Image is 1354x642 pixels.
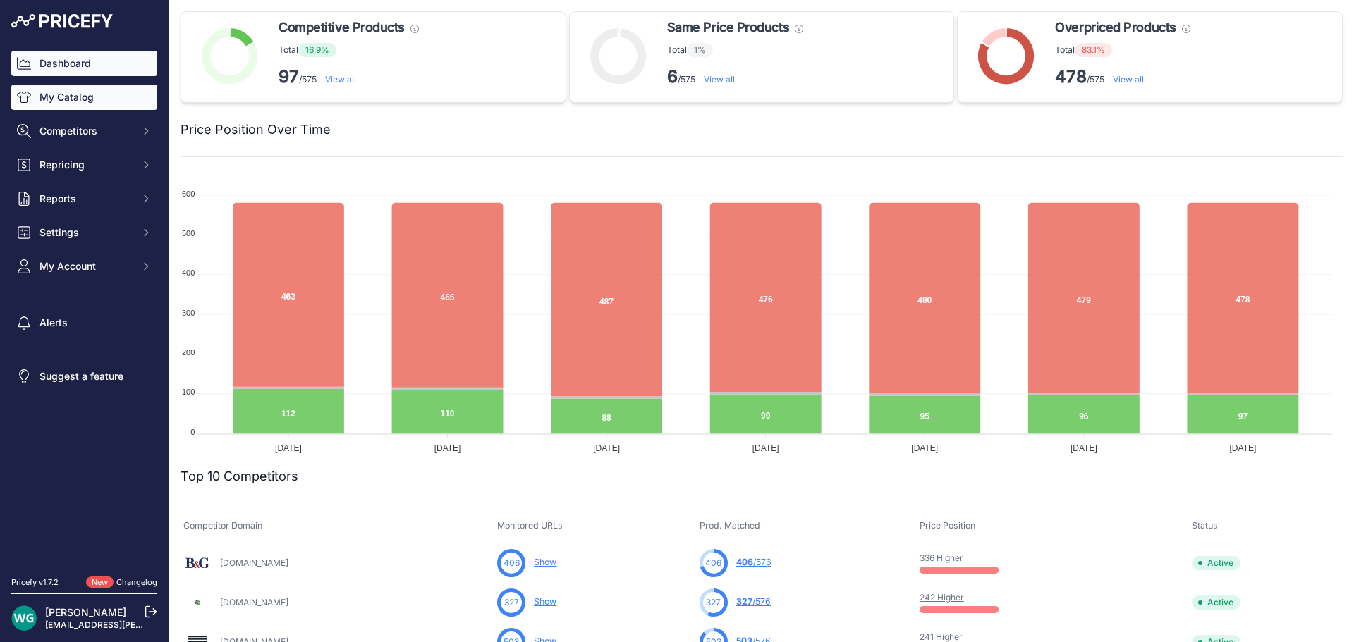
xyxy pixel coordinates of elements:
[11,51,157,76] a: Dashboard
[182,388,195,396] tspan: 100
[39,158,132,172] span: Repricing
[920,592,964,603] a: 242 Higher
[39,226,132,240] span: Settings
[1192,556,1240,570] span: Active
[736,596,752,607] span: 327
[182,309,195,317] tspan: 300
[275,443,302,453] tspan: [DATE]
[593,443,620,453] tspan: [DATE]
[704,74,735,85] a: View all
[1192,520,1218,531] span: Status
[181,120,331,140] h2: Price Position Over Time
[1230,443,1257,453] tspan: [DATE]
[11,85,157,110] a: My Catalog
[11,576,59,588] div: Pricefy v1.7.2
[700,520,760,531] span: Prod. Matched
[752,443,779,453] tspan: [DATE]
[220,597,288,607] a: [DOMAIN_NAME]
[1075,43,1112,57] span: 83.1%
[920,553,963,563] a: 336 Higher
[45,619,262,630] a: [EMAIL_ADDRESS][PERSON_NAME][DOMAIN_NAME]
[182,268,195,277] tspan: 400
[911,443,938,453] tspan: [DATE]
[705,557,721,569] span: 406
[279,66,299,87] strong: 97
[11,118,157,144] button: Competitors
[11,254,157,279] button: My Account
[298,43,336,57] span: 16.9%
[86,576,114,588] span: New
[667,66,803,88] p: /575
[279,18,405,37] span: Competitive Products
[920,520,975,531] span: Price Position
[11,220,157,245] button: Settings
[1055,66,1087,87] strong: 478
[736,557,771,567] a: 406/576
[182,229,195,237] tspan: 500
[1113,74,1144,85] a: View all
[116,577,157,587] a: Changelog
[39,124,132,138] span: Competitors
[497,520,563,531] span: Monitored URLs
[11,186,157,211] button: Reports
[39,192,132,206] span: Reports
[706,596,721,609] span: 327
[736,596,771,607] a: 327/576
[279,66,419,88] p: /575
[11,51,157,560] nav: Sidebar
[1055,66,1190,88] p: /575
[667,66,678,87] strong: 6
[504,596,519,609] span: 327
[667,18,789,37] span: Same Price Products
[45,606,126,618] a: [PERSON_NAME]
[534,557,556,567] a: Show
[190,428,195,436] tspan: 0
[183,520,262,531] span: Competitor Domain
[11,310,157,335] a: Alerts
[1055,43,1190,57] p: Total
[1055,18,1176,37] span: Overpriced Products
[736,557,753,567] span: 406
[325,74,356,85] a: View all
[667,43,803,57] p: Total
[181,467,298,486] h2: Top 10 Competitors
[687,43,713,57] span: 1%
[39,259,132,273] span: My Account
[182,348,195,357] tspan: 200
[11,14,113,28] img: Pricefy Logo
[534,596,556,607] a: Show
[279,43,419,57] p: Total
[1071,443,1097,453] tspan: [DATE]
[1192,595,1240,610] span: Active
[920,631,963,642] a: 241 Higher
[11,364,157,389] a: Suggest a feature
[434,443,461,453] tspan: [DATE]
[11,152,157,178] button: Repricing
[182,190,195,198] tspan: 600
[504,557,520,569] span: 406
[220,557,288,568] a: [DOMAIN_NAME]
